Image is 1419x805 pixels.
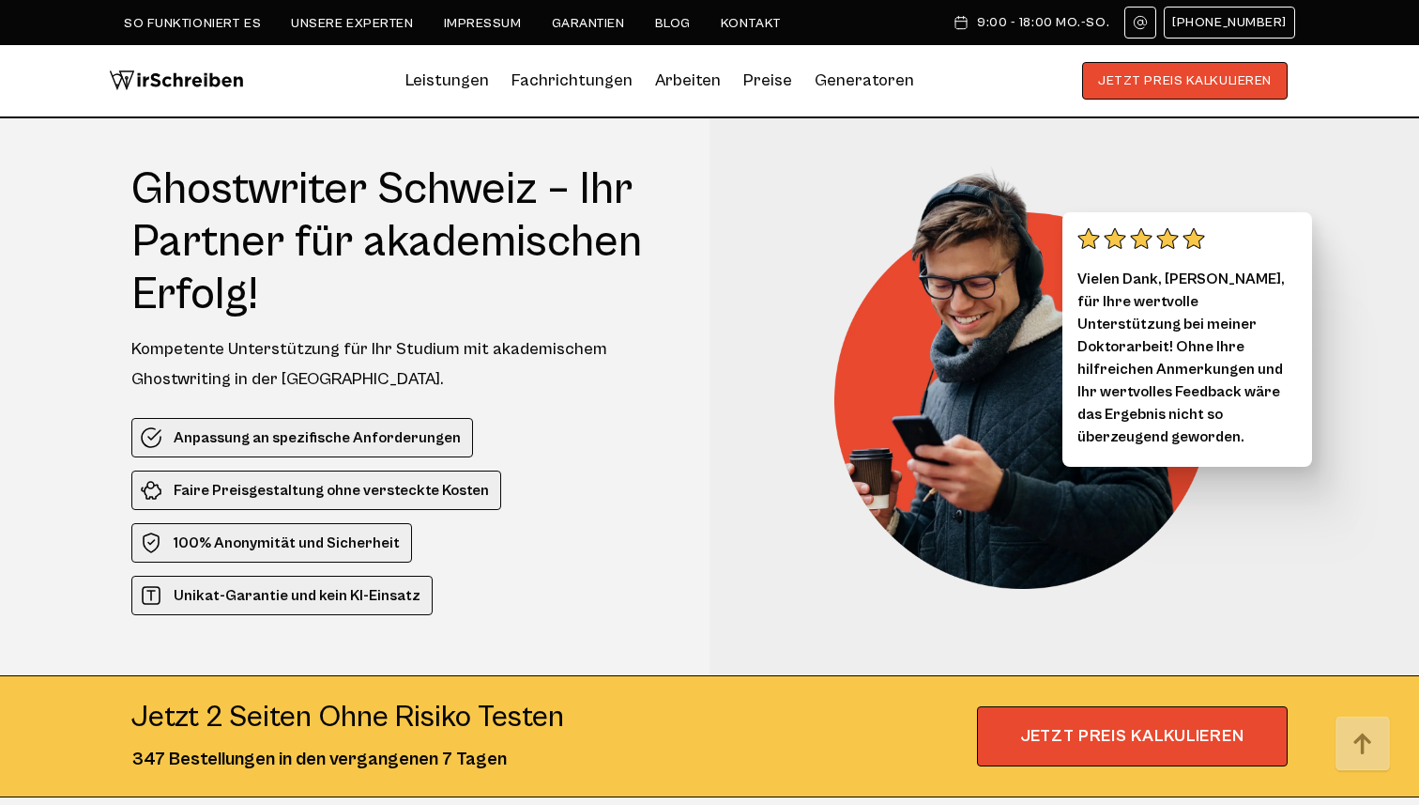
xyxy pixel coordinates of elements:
[109,62,244,100] img: logo wirschreiben
[721,16,782,31] a: Kontakt
[291,16,413,31] a: Unsere Experten
[655,66,721,96] a: Arbeiten
[444,16,522,31] a: Impressum
[953,15,969,30] img: Schedule
[655,16,691,31] a: Blog
[977,706,1288,766] span: JETZT PREIS KALKULIEREN
[140,532,162,554] img: 100% Anonymität und Sicherheit
[743,70,792,90] a: Preise
[131,334,675,395] div: Kompetente Unterstützung für Ihr Studium mit akademischem Ghostwriting in der [GEOGRAPHIC_DATA].
[1164,7,1295,39] a: [PHONE_NUMBER]
[124,16,261,31] a: So funktioniert es
[131,523,412,563] li: 100% Anonymität und Sicherheit
[1062,212,1312,467] div: Vielen Dank, [PERSON_NAME], für Ihre wertvolle Unterstützung bei meiner Doktorarbeit! Ohne Ihre h...
[405,66,489,96] a: Leistungen
[977,15,1109,30] span: 9:00 - 18:00 Mo.-So.
[140,479,162,502] img: Faire Preisgestaltung ohne versteckte Kosten
[815,66,914,96] a: Generatoren
[131,418,473,457] li: Anpassung an spezifische Anforderungen
[1172,15,1287,30] span: [PHONE_NUMBER]
[131,163,675,321] h1: Ghostwriter Schweiz – Ihr Partner für akademischen Erfolg!
[1335,717,1391,773] img: button top
[1082,62,1288,100] button: JETZT PREIS KALKULIEREN
[1077,227,1205,250] img: stars
[131,471,501,510] li: Faire Preisgestaltung ohne versteckte Kosten
[131,699,564,736] div: Jetzt 2 seiten ohne risiko testen
[131,576,433,615] li: Unikat-Garantie und kein KI-Einsatz
[1133,15,1148,30] img: Email
[140,426,162,449] img: Anpassung an spezifische Anforderungen
[834,163,1238,589] img: Ghostwriter Schweiz – Ihr Partner für akademischen Erfolg!
[511,66,633,96] a: Fachrichtungen
[131,746,564,774] div: 347 Bestellungen in den vergangenen 7 Tagen
[552,16,625,31] a: Garantien
[140,584,162,607] img: Unikat-Garantie und kein KI-Einsatz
